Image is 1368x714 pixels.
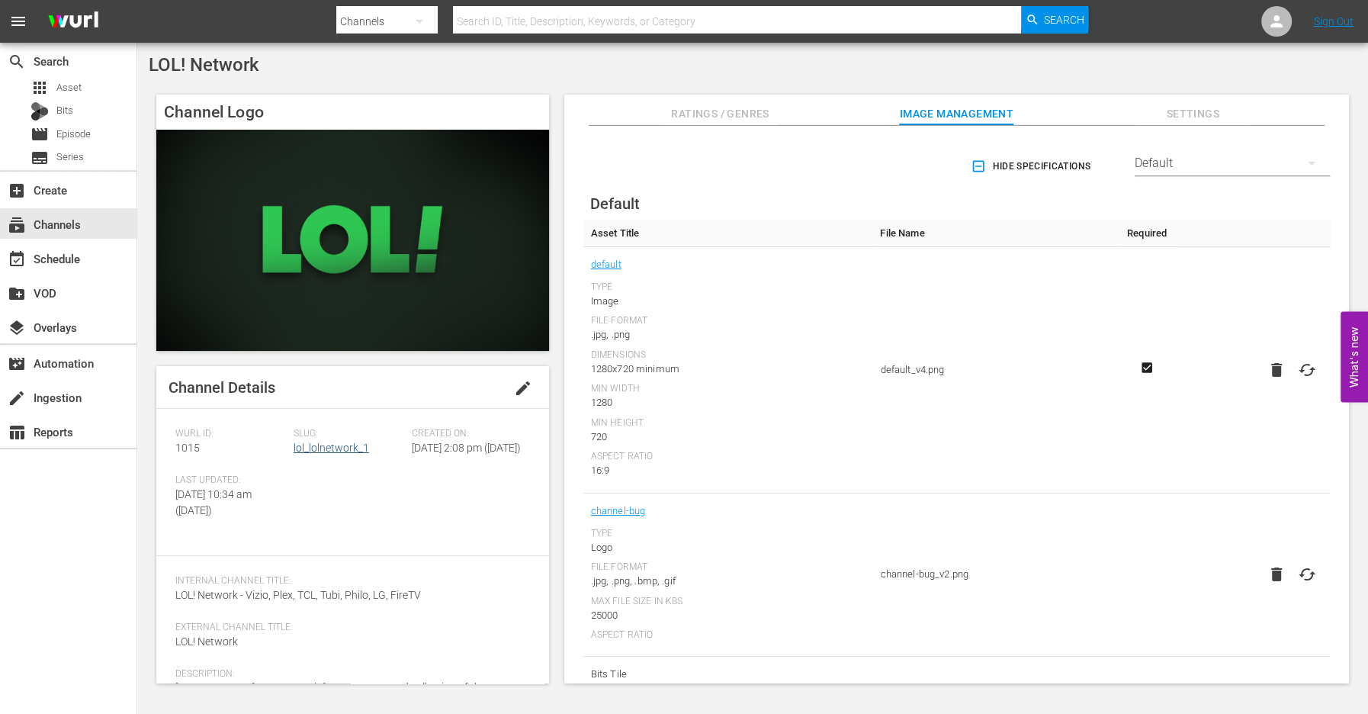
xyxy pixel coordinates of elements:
[591,463,865,478] div: 16:9
[591,294,865,309] div: Image
[591,395,865,410] div: 1280
[175,622,522,634] span: External Channel Title:
[294,428,404,440] span: Slug:
[591,574,865,589] div: .jpg, .png, .bmp, .gif
[169,378,275,397] span: Channel Details
[8,319,26,337] span: Overlays
[8,389,26,407] span: Ingestion
[175,488,252,516] span: [DATE] 10:34 am ([DATE])
[8,216,26,234] span: Channels
[872,494,1116,657] td: channel-bug_v2.png
[591,629,865,642] div: Aspect Ratio
[514,379,532,397] span: edit
[8,423,26,442] span: Reports
[175,589,421,601] span: LOL! Network - Vizio, Plex, TCL, Tubi, Philo, LG, FireTV
[31,102,49,121] div: Bits
[968,145,1097,188] button: Hide Specifications
[1314,15,1354,27] a: Sign Out
[591,664,865,684] span: Bits Tile
[412,442,521,454] span: [DATE] 2:08 pm ([DATE])
[591,383,865,395] div: Min Width
[591,255,621,275] a: default
[8,53,26,71] span: Search
[663,105,778,124] span: Ratings / Genres
[583,220,873,247] th: Asset Title
[591,596,865,608] div: Max File Size In Kbs
[1021,6,1088,34] button: Search
[505,370,541,407] button: edit
[591,417,865,429] div: Min Height
[156,130,549,350] img: LOL! Network
[9,12,27,31] span: menu
[591,315,865,327] div: File Format
[1116,220,1177,247] th: Required
[974,159,1090,175] span: Hide Specifications
[37,4,110,40] img: ans4CAIJ8jUAAAAAAAAAAAAAAAAAAAAAAAAgQb4GAAAAAAAAAAAAAAAAAAAAAAAAJMjXAAAAAAAAAAAAAAAAAAAAAAAAgAT5G...
[1341,312,1368,403] button: Open Feedback Widget
[56,150,84,165] span: Series
[149,54,259,76] span: LOL! Network
[31,79,49,97] span: Asset
[56,127,91,142] span: Episode
[1135,142,1330,185] div: Default
[591,501,646,521] a: channel-bug
[412,428,522,440] span: Created On:
[591,561,865,574] div: File Format
[175,668,522,680] span: Description:
[8,182,26,200] span: Create
[872,247,1116,494] td: default_v4.png
[175,442,200,454] span: 1015
[31,125,49,143] span: Episode
[591,362,865,377] div: 1280x720 minimum
[294,442,369,454] a: lol_lolnetwork_1
[8,285,26,303] span: VOD
[1138,361,1156,375] svg: Required
[590,195,640,213] span: Default
[591,608,865,623] div: 25000
[591,451,865,463] div: Aspect Ratio
[899,105,1013,124] span: Image Management
[175,575,522,587] span: Internal Channel Title:
[872,220,1116,247] th: File Name
[175,635,238,648] span: LOL! Network
[591,281,865,294] div: Type
[591,540,865,555] div: Logo
[1135,105,1250,124] span: Settings
[591,349,865,362] div: Dimensions
[31,149,49,167] span: Series
[175,474,286,487] span: Last Updated:
[591,327,865,343] div: .jpg, .png
[175,428,286,440] span: Wurl ID:
[156,95,549,130] h4: Channel Logo
[56,103,73,118] span: Bits
[591,429,865,445] div: 720
[1044,6,1084,34] span: Search
[8,355,26,373] span: Automation
[8,250,26,269] span: Schedule
[56,80,82,95] span: Asset
[591,528,865,540] div: Type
